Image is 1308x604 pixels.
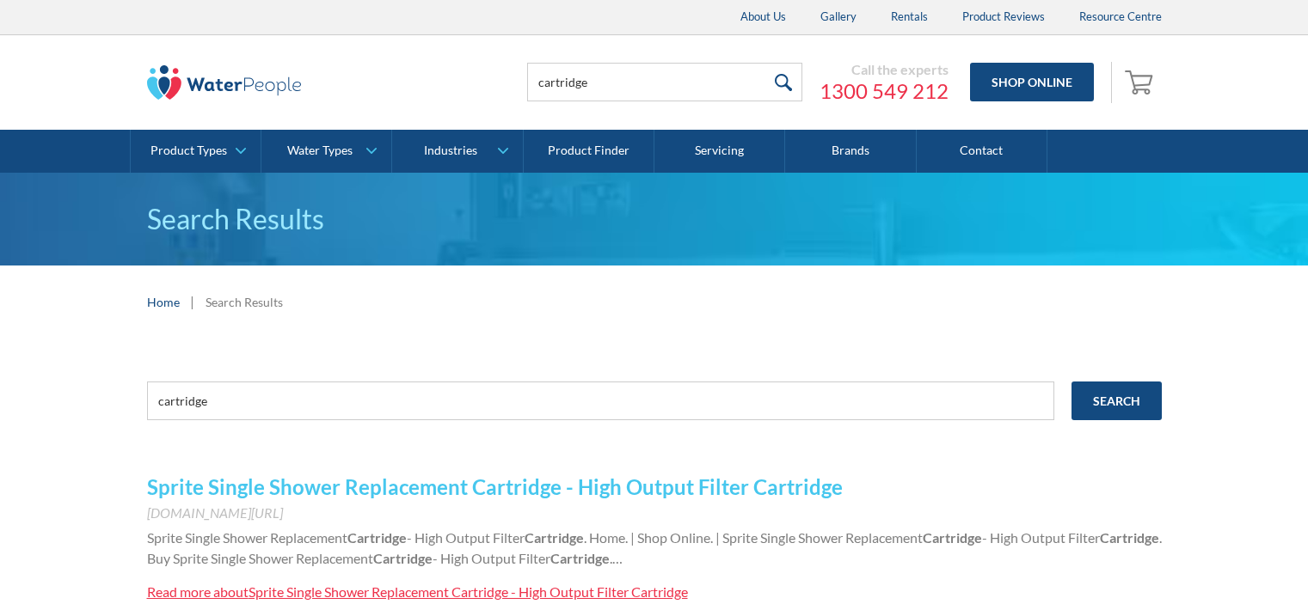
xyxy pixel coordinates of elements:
[147,529,347,546] span: Sprite Single Shower Replacement
[261,130,391,173] a: Water Types
[584,529,923,546] span: . Home. | Shop Online. | Sprite Single Shower Replacement
[131,130,261,173] a: Product Types
[287,143,353,158] div: Water Types
[820,61,949,78] div: Call the experts
[147,293,180,311] a: Home
[527,63,802,101] input: Search products
[654,130,785,173] a: Servicing
[147,198,1162,240] h1: Search Results
[147,583,249,600] div: Read more about
[373,550,433,566] strong: Cartridge
[147,474,843,499] a: Sprite Single Shower Replacement Cartridge - High Output Filter Cartridge
[147,503,1162,523] div: [DOMAIN_NAME][URL]
[917,130,1047,173] a: Contact
[433,550,550,566] span: - High Output Filter
[147,582,688,602] a: Read more aboutSprite Single Shower Replacement Cartridge - High Output Filter Cartridge
[147,381,1054,420] input: e.g. chilled water cooler
[524,130,654,173] a: Product Finder
[1072,381,1162,420] input: Search
[147,529,1162,566] span: . Buy Sprite Single Shower Replacement
[923,529,982,546] strong: Cartridge
[1125,68,1158,95] img: shopping cart
[150,143,227,158] div: Product Types
[424,143,477,158] div: Industries
[785,130,916,173] a: Brands
[970,63,1094,101] a: Shop Online
[612,550,623,566] span: …
[1121,62,1162,103] a: Open cart
[188,291,197,312] div: |
[610,550,612,566] span: .
[550,550,610,566] strong: Cartridge
[249,583,688,600] div: Sprite Single Shower Replacement Cartridge - High Output Filter Cartridge
[1100,529,1159,546] strong: Cartridge
[147,65,302,100] img: The Water People
[347,529,407,546] strong: Cartridge
[525,529,584,546] strong: Cartridge
[206,293,283,311] div: Search Results
[820,78,949,104] a: 1300 549 212
[392,130,522,173] a: Industries
[407,529,525,546] span: - High Output Filter
[982,529,1100,546] span: - High Output Filter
